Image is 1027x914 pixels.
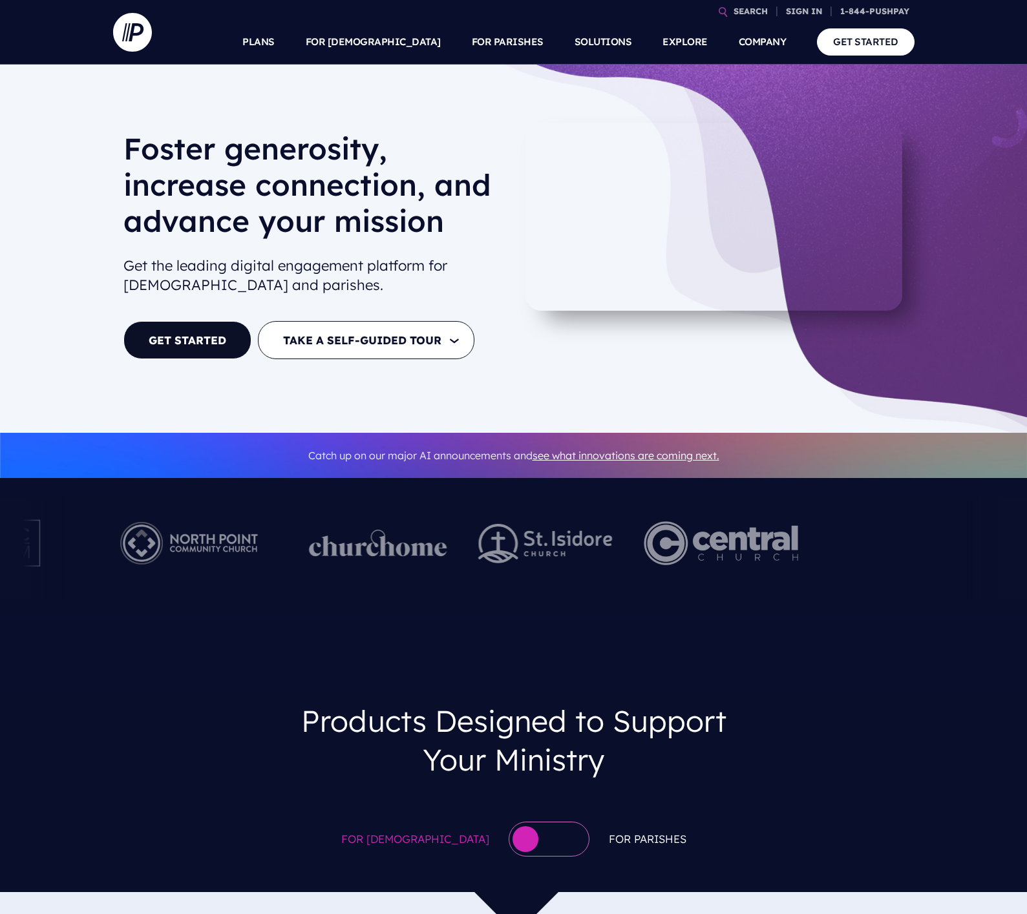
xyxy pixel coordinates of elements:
[817,28,915,55] a: GET STARTED
[123,251,503,301] h2: Get the leading digital engagement platform for [DEMOGRAPHIC_DATA] and parishes.
[306,19,441,65] a: FOR [DEMOGRAPHIC_DATA]
[309,530,447,557] img: pp_logos_1
[271,691,756,789] h3: Products Designed to Support Your Ministry
[829,508,1023,579] img: pp_logos_3
[258,321,474,359] button: TAKE A SELF-GUIDED TOUR
[609,829,686,849] span: For Parishes
[242,19,275,65] a: PLANS
[533,449,719,462] a: see what innovations are coming next.
[123,441,904,470] p: Catch up on our major AI announcements and
[575,19,632,65] a: SOLUTIONS
[644,508,798,579] img: Central Church Henderson NV
[100,508,278,579] img: Pushpay_Logo__NorthPoint
[739,19,787,65] a: COMPANY
[123,130,503,249] h1: Foster generosity, increase connection, and advance your mission
[478,524,613,563] img: pp_logos_2
[472,19,544,65] a: FOR PARISHES
[123,321,251,359] a: GET STARTED
[341,829,489,849] span: For [DEMOGRAPHIC_DATA]
[662,19,708,65] a: EXPLORE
